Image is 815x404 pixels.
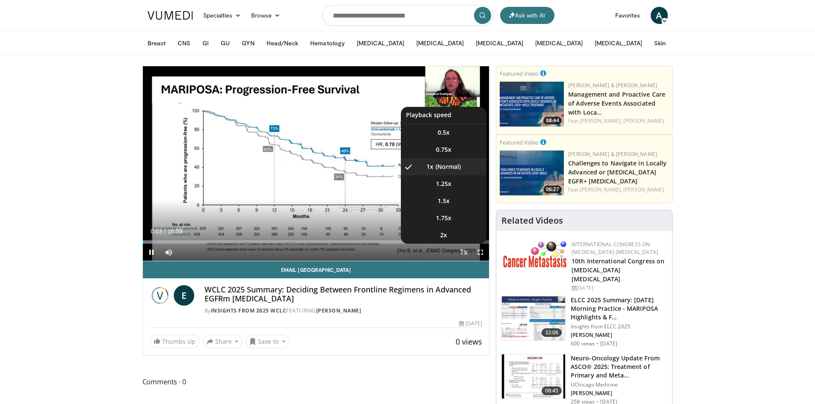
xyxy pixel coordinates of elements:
[571,381,667,388] p: UChicago Medicine
[610,7,646,24] a: Favorites
[572,241,658,256] a: International Congress on [MEDICAL_DATA] [MEDICAL_DATA]
[542,328,562,337] span: 32:06
[572,284,665,292] div: [DATE]
[436,145,451,154] span: 0.75x
[148,11,193,20] img: VuMedi Logo
[436,214,451,222] span: 1.75x
[503,241,567,268] img: 6ff8bc22-9509-4454-a4f8-ac79dd3b8976.png.150x105_q85_autocrop_double_scale_upscale_version-0.2.png
[316,307,362,314] a: [PERSON_NAME]
[649,35,671,52] button: Skin
[436,180,451,188] span: 1.25x
[571,354,667,380] h3: Neuro-Oncology Update From ASCO® 2025: Treatment of Primary and Meta…
[600,340,617,347] p: [DATE]
[246,7,285,24] a: Browse
[571,390,667,397] p: [PERSON_NAME]
[142,35,171,52] button: Breast
[502,296,565,341] img: 0e761277-c80b-48b4-bac9-3b4992375029.150x105_q85_crop-smart_upscale.jpg
[501,215,563,226] h4: Related Videos
[568,186,669,194] div: Feat.
[322,5,493,26] input: Search topics, interventions
[571,340,595,347] p: 600 views
[143,244,160,261] button: Pause
[471,35,528,52] button: [MEDICAL_DATA]
[246,335,289,348] button: Save to
[150,285,170,306] img: Insights from 2025 WCLC
[542,386,562,395] span: 08:45
[142,376,490,387] span: Comments 0
[427,162,433,171] span: 1x
[568,150,657,158] a: [PERSON_NAME] & [PERSON_NAME]
[203,335,243,348] button: Share
[216,35,235,52] button: GU
[143,261,489,278] a: Email [GEOGRAPHIC_DATA]
[204,285,483,304] h4: WCLC 2025 Summary: Deciding Between Frontline Regimens in Advanced EGFRm [MEDICAL_DATA]
[204,307,483,315] div: By FEATURING
[596,340,599,347] div: ·
[590,35,647,52] button: [MEDICAL_DATA]
[571,323,667,330] p: Insights from ELCC 2025
[167,228,182,235] span: 16:59
[543,186,562,193] span: 06:27
[352,35,409,52] button: [MEDICAL_DATA]
[411,35,469,52] button: [MEDICAL_DATA]
[164,228,166,235] span: /
[456,336,482,347] span: 0 views
[500,150,564,195] a: 06:27
[237,35,259,52] button: GYN
[571,296,667,321] h3: ELCC 2025 Summary: [DATE] Morning Practice - MARIPOSA Highlights & F…
[455,244,472,261] button: Playback Rate
[501,296,667,347] a: 32:06 ELCC 2025 Summary: [DATE] Morning Practice - MARIPOSA Highlights & F… Insights from ELCC 20...
[530,35,588,52] button: [MEDICAL_DATA]
[500,82,564,127] img: da83c334-4152-4ba6-9247-1d012afa50e5.jpeg.150x105_q85_crop-smart_upscale.jpg
[151,228,162,235] span: 0:03
[143,66,489,261] video-js: Video Player
[150,335,199,348] a: Thumbs Up
[438,128,450,137] span: 0.5x
[651,7,668,24] a: A
[580,117,622,124] a: [PERSON_NAME],
[500,150,564,195] img: 7845151f-d172-4318-bbcf-4ab447089643.jpeg.150x105_q85_crop-smart_upscale.jpg
[500,7,554,24] button: Ask with AI
[211,307,287,314] a: Insights from 2025 WCLC
[172,35,196,52] button: CNS
[500,70,539,77] small: Featured Video
[568,159,667,185] a: Challenges to Navigate in Locally Advanced or [MEDICAL_DATA] EGFR+ [MEDICAL_DATA]
[568,82,657,89] a: [PERSON_NAME] & [PERSON_NAME]
[305,35,350,52] button: Hematology
[472,244,489,261] button: Fullscreen
[568,117,669,125] div: Feat.
[197,35,214,52] button: GI
[571,332,667,339] p: [PERSON_NAME]
[623,117,664,124] a: [PERSON_NAME]
[500,82,564,127] a: 08:44
[459,320,482,327] div: [DATE]
[543,117,562,124] span: 08:44
[623,186,664,193] a: [PERSON_NAME]
[261,35,304,52] button: Head/Neck
[438,197,450,205] span: 1.5x
[572,257,664,283] a: 10th International Congress on [MEDICAL_DATA] [MEDICAL_DATA]
[198,7,246,24] a: Specialties
[502,354,565,399] img: 3f012760-ddfc-42d5-9955-502feaaf0ad8.150x105_q85_crop-smart_upscale.jpg
[500,139,539,146] small: Featured Video
[440,231,447,239] span: 2x
[580,186,622,193] a: [PERSON_NAME],
[160,244,177,261] button: Mute
[143,240,489,244] div: Progress Bar
[568,90,665,116] a: Management and Proactive Care of Adverse Events Associated with Loca…
[174,285,194,306] a: E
